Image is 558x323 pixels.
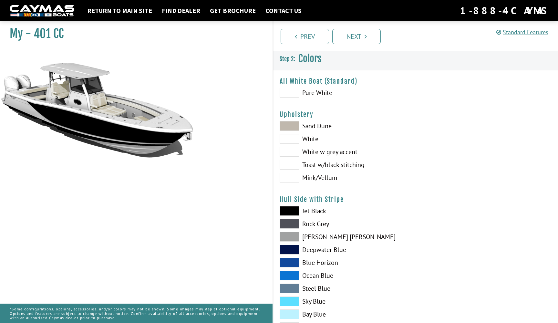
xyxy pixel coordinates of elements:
label: Bay Blue [280,309,409,319]
label: Sand Dune [280,121,409,131]
label: [PERSON_NAME] [PERSON_NAME] [280,232,409,242]
a: Next [332,29,381,44]
a: Get Brochure [207,6,259,15]
h4: Hull Side with Stripe [280,195,552,203]
label: White [280,134,409,144]
label: Mink/Vellum [280,173,409,182]
h3: Colors [273,47,558,71]
a: Return to main site [84,6,155,15]
label: Toast w/black stitching [280,160,409,170]
label: Rock Grey [280,219,409,229]
h1: My - 401 CC [10,26,256,41]
label: Sky Blue [280,297,409,306]
h4: Upholstery [280,110,552,119]
h4: All White Boat (Standard) [280,77,552,85]
img: white-logo-c9c8dbefe5ff5ceceb0f0178aa75bf4bb51f6bca0971e226c86eb53dfe498488.png [10,5,74,17]
label: Deepwater Blue [280,245,409,255]
a: Standard Features [496,28,548,36]
label: Ocean Blue [280,271,409,280]
label: Steel Blue [280,284,409,293]
div: 1-888-4CAYMAS [460,4,548,18]
p: *Some configurations, options, accessories, and/or colors may not be shown. Some images may depic... [10,304,263,323]
a: Contact Us [262,6,305,15]
label: Blue Horizon [280,258,409,267]
ul: Pagination [279,28,558,44]
label: Jet Black [280,206,409,216]
a: Find Dealer [159,6,203,15]
label: White w grey accent [280,147,409,157]
label: Pure White [280,88,409,98]
a: Prev [281,29,329,44]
